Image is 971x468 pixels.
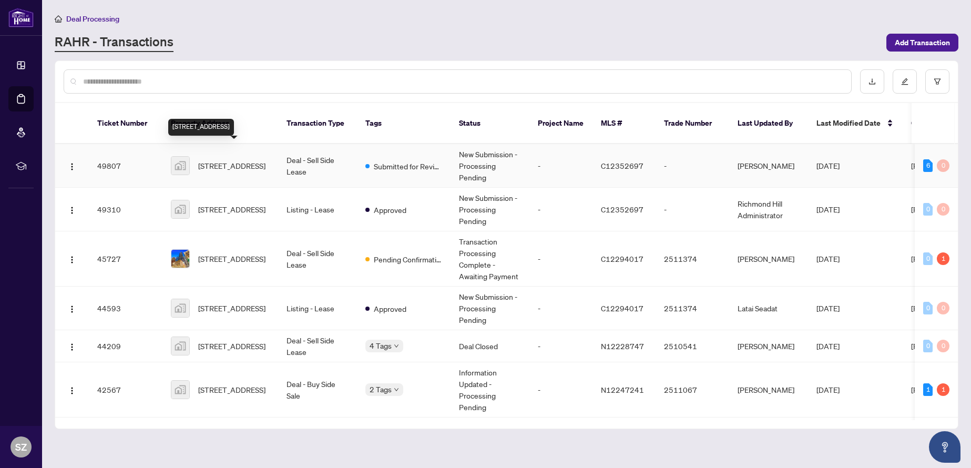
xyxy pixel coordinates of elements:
[729,188,808,231] td: Richmond Hill Administrator
[937,383,949,396] div: 1
[934,78,941,85] span: filter
[937,302,949,314] div: 0
[923,252,933,265] div: 0
[451,103,529,144] th: Status
[656,330,729,362] td: 2510541
[15,440,27,454] span: SZ
[89,103,162,144] th: Ticket Number
[816,117,881,129] span: Last Modified Date
[893,69,917,94] button: edit
[278,231,357,287] td: Deal - Sell Side Lease
[816,341,840,351] span: [DATE]
[601,161,643,170] span: C12352697
[451,287,529,330] td: New Submission - Processing Pending
[911,205,968,214] span: [PERSON_NAME]
[911,341,968,351] span: [PERSON_NAME]
[656,188,729,231] td: -
[370,340,392,352] span: 4 Tags
[937,203,949,216] div: 0
[89,330,162,362] td: 44209
[451,144,529,188] td: New Submission - Processing Pending
[729,231,808,287] td: [PERSON_NAME]
[895,34,950,51] span: Add Transaction
[923,302,933,314] div: 0
[925,69,949,94] button: filter
[529,287,592,330] td: -
[911,385,968,394] span: [PERSON_NAME]
[601,254,643,263] span: C12294017
[529,231,592,287] td: -
[860,69,884,94] button: download
[68,386,76,395] img: Logo
[529,103,592,144] th: Project Name
[64,300,80,317] button: Logo
[171,157,189,175] img: thumbnail-img
[929,431,960,463] button: Open asap
[278,287,357,330] td: Listing - Lease
[808,103,903,144] th: Last Modified Date
[911,303,968,313] span: [PERSON_NAME]
[171,381,189,399] img: thumbnail-img
[868,78,876,85] span: download
[64,250,80,267] button: Logo
[278,330,357,362] td: Deal - Sell Side Lease
[171,299,189,317] img: thumbnail-img
[89,231,162,287] td: 45727
[816,161,840,170] span: [DATE]
[937,340,949,352] div: 0
[729,330,808,362] td: [PERSON_NAME]
[394,343,399,349] span: down
[278,144,357,188] td: Deal - Sell Side Lease
[198,204,265,215] span: [STREET_ADDRESS]
[89,144,162,188] td: 49807
[656,144,729,188] td: -
[89,188,162,231] td: 49310
[64,381,80,398] button: Logo
[171,200,189,218] img: thumbnail-img
[68,256,76,264] img: Logo
[729,103,808,144] th: Last Updated By
[911,161,968,170] span: [PERSON_NAME]
[451,188,529,231] td: New Submission - Processing Pending
[923,340,933,352] div: 0
[89,362,162,418] td: 42567
[68,305,76,313] img: Logo
[168,119,234,136] div: [STREET_ADDRESS]
[729,362,808,418] td: [PERSON_NAME]
[816,205,840,214] span: [DATE]
[451,231,529,287] td: Transaction Processing Complete - Awaiting Payment
[529,144,592,188] td: -
[370,383,392,395] span: 2 Tags
[886,34,958,52] button: Add Transaction
[374,253,442,265] span: Pending Confirmation of Closing
[529,188,592,231] td: -
[911,254,968,263] span: [PERSON_NAME]
[198,302,265,314] span: [STREET_ADDRESS]
[656,362,729,418] td: 2511067
[394,387,399,392] span: down
[729,144,808,188] td: [PERSON_NAME]
[198,160,265,171] span: [STREET_ADDRESS]
[374,303,406,314] span: Approved
[903,103,966,144] th: Created By
[816,385,840,394] span: [DATE]
[923,159,933,172] div: 6
[601,205,643,214] span: C12352697
[8,8,34,27] img: logo
[198,340,265,352] span: [STREET_ADDRESS]
[357,103,451,144] th: Tags
[198,384,265,395] span: [STREET_ADDRESS]
[55,33,173,52] a: RAHR - Transactions
[66,14,119,24] span: Deal Processing
[451,362,529,418] td: Information Updated - Processing Pending
[162,103,278,144] th: Property Address
[374,204,406,216] span: Approved
[529,362,592,418] td: -
[68,162,76,171] img: Logo
[923,203,933,216] div: 0
[451,330,529,362] td: Deal Closed
[278,188,357,231] td: Listing - Lease
[901,78,908,85] span: edit
[937,159,949,172] div: 0
[601,341,644,351] span: N12228747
